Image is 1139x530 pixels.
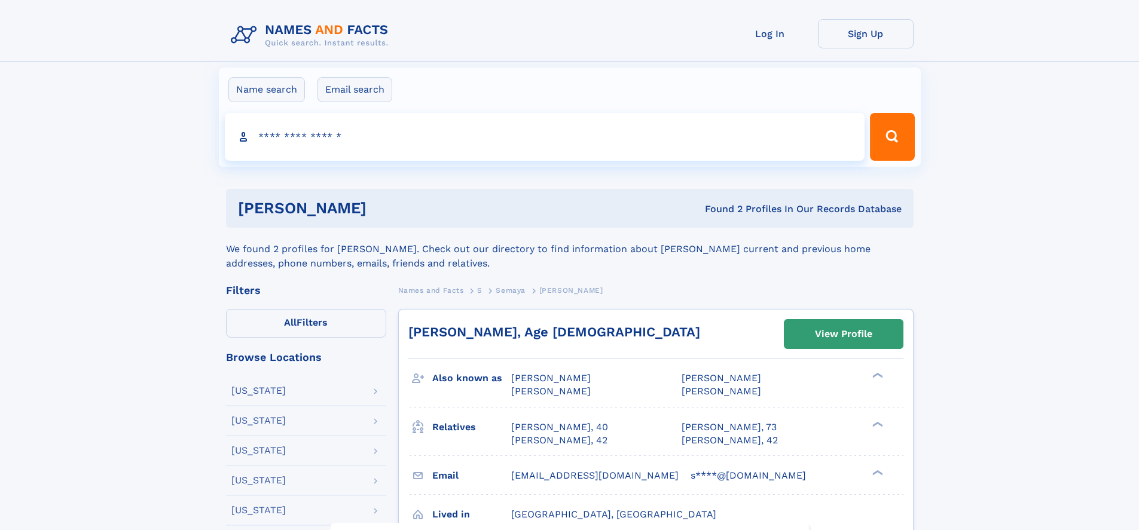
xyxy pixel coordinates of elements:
[432,465,511,486] h3: Email
[225,113,865,161] input: search input
[815,320,872,348] div: View Profile
[496,286,526,295] span: Semaya
[477,286,483,295] span: S
[317,77,392,102] label: Email search
[231,506,286,515] div: [US_STATE]
[231,476,286,485] div: [US_STATE]
[226,228,914,271] div: We found 2 profiles for [PERSON_NAME]. Check out our directory to find information about [PERSON_...
[869,420,884,428] div: ❯
[536,203,902,216] div: Found 2 Profiles In Our Records Database
[398,283,464,298] a: Names and Facts
[511,470,679,481] span: [EMAIL_ADDRESS][DOMAIN_NAME]
[511,421,608,434] a: [PERSON_NAME], 40
[238,201,536,216] h1: [PERSON_NAME]
[477,283,483,298] a: S
[511,385,591,397] span: [PERSON_NAME]
[284,317,297,328] span: All
[539,286,603,295] span: [PERSON_NAME]
[228,77,305,102] label: Name search
[231,446,286,455] div: [US_STATE]
[408,324,700,339] a: [PERSON_NAME], Age [DEMOGRAPHIC_DATA]
[722,19,818,48] a: Log In
[226,19,398,51] img: Logo Names and Facts
[231,386,286,396] div: [US_STATE]
[511,434,607,447] a: [PERSON_NAME], 42
[226,309,386,338] label: Filters
[226,285,386,296] div: Filters
[226,352,386,363] div: Browse Locations
[870,113,914,161] button: Search Button
[682,434,778,447] a: [PERSON_NAME], 42
[432,417,511,437] h3: Relatives
[496,283,526,298] a: Semaya
[869,468,884,476] div: ❯
[511,372,591,384] span: [PERSON_NAME]
[432,368,511,388] h3: Also known as
[869,372,884,379] div: ❯
[818,19,914,48] a: Sign Up
[682,421,777,434] a: [PERSON_NAME], 73
[784,320,903,348] a: View Profile
[432,504,511,525] h3: Lived in
[511,508,716,520] span: [GEOGRAPHIC_DATA], [GEOGRAPHIC_DATA]
[682,385,761,397] span: [PERSON_NAME]
[231,416,286,425] div: [US_STATE]
[682,372,761,384] span: [PERSON_NAME]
